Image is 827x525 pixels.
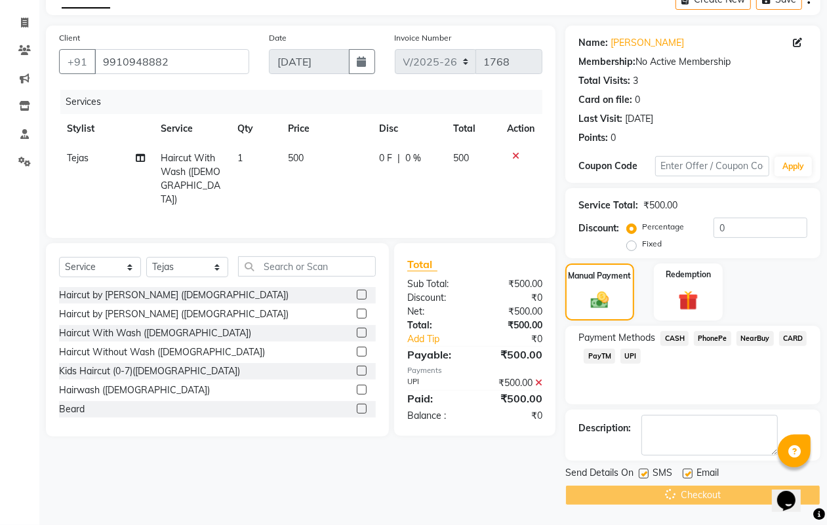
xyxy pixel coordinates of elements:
[475,319,552,332] div: ₹500.00
[633,74,638,88] div: 3
[397,305,475,319] div: Net:
[453,152,469,164] span: 500
[445,114,499,144] th: Total
[397,332,488,346] a: Add Tip
[694,331,731,346] span: PhonePe
[578,55,635,69] div: Membership:
[397,291,475,305] div: Discount:
[565,466,634,482] span: Send Details On
[397,277,475,291] div: Sub Total:
[59,402,85,416] div: Beard
[161,152,220,205] span: Haircut With Wash ([DEMOGRAPHIC_DATA])
[475,391,552,406] div: ₹500.00
[620,349,641,364] span: UPI
[475,376,552,390] div: ₹500.00
[230,114,281,144] th: Qty
[397,409,475,423] div: Balance :
[578,131,608,145] div: Points:
[666,269,711,281] label: Redemption
[153,114,230,144] th: Service
[660,331,689,346] span: CASH
[67,152,89,164] span: Tejas
[269,32,287,44] label: Date
[655,156,769,176] input: Enter Offer / Coupon Code
[578,112,622,126] div: Last Visit:
[59,364,240,378] div: Kids Haircut (0-7)([DEMOGRAPHIC_DATA])
[578,421,631,435] div: Description:
[642,221,684,233] label: Percentage
[578,331,655,345] span: Payment Methods
[578,159,655,173] div: Coupon Code
[611,36,684,50] a: [PERSON_NAME]
[475,291,552,305] div: ₹0
[407,258,437,271] span: Total
[238,256,376,277] input: Search or Scan
[672,288,704,313] img: _gift.svg
[625,112,653,126] div: [DATE]
[642,238,662,250] label: Fixed
[578,55,807,69] div: No Active Membership
[397,319,475,332] div: Total:
[237,152,243,164] span: 1
[475,305,552,319] div: ₹500.00
[407,365,542,376] div: Payments
[696,466,719,482] span: Email
[280,114,371,144] th: Price
[475,347,552,362] div: ₹500.00
[779,331,807,346] span: CARD
[397,391,475,406] div: Paid:
[578,93,632,107] div: Card on file:
[475,409,552,423] div: ₹0
[59,49,96,74] button: +91
[584,349,615,364] span: PayTM
[397,376,475,390] div: UPI
[405,151,421,165] span: 0 %
[59,288,289,302] div: Haircut by [PERSON_NAME] ([DEMOGRAPHIC_DATA])
[397,151,400,165] span: |
[578,199,638,212] div: Service Total:
[475,277,552,291] div: ₹500.00
[59,114,153,144] th: Stylist
[569,270,632,282] label: Manual Payment
[59,326,251,340] div: Haircut With Wash ([DEMOGRAPHIC_DATA])
[653,466,672,482] span: SMS
[397,347,475,362] div: Payable:
[60,90,552,114] div: Services
[585,290,615,311] img: _cash.svg
[94,49,249,74] input: Search by Name/Mobile/Email/Code
[635,93,640,107] div: 0
[59,383,210,397] div: Hairwash ([DEMOGRAPHIC_DATA])
[395,32,452,44] label: Invoice Number
[643,199,677,212] div: ₹500.00
[578,222,619,235] div: Discount:
[371,114,445,144] th: Disc
[736,331,774,346] span: NearBuy
[772,473,814,512] iframe: chat widget
[59,307,289,321] div: Haircut by [PERSON_NAME] ([DEMOGRAPHIC_DATA])
[499,114,542,144] th: Action
[59,345,265,359] div: Haircut Without Wash ([DEMOGRAPHIC_DATA])
[578,74,630,88] div: Total Visits:
[775,157,812,176] button: Apply
[488,332,552,346] div: ₹0
[59,32,80,44] label: Client
[578,36,608,50] div: Name:
[288,152,304,164] span: 500
[611,131,616,145] div: 0
[379,151,392,165] span: 0 F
